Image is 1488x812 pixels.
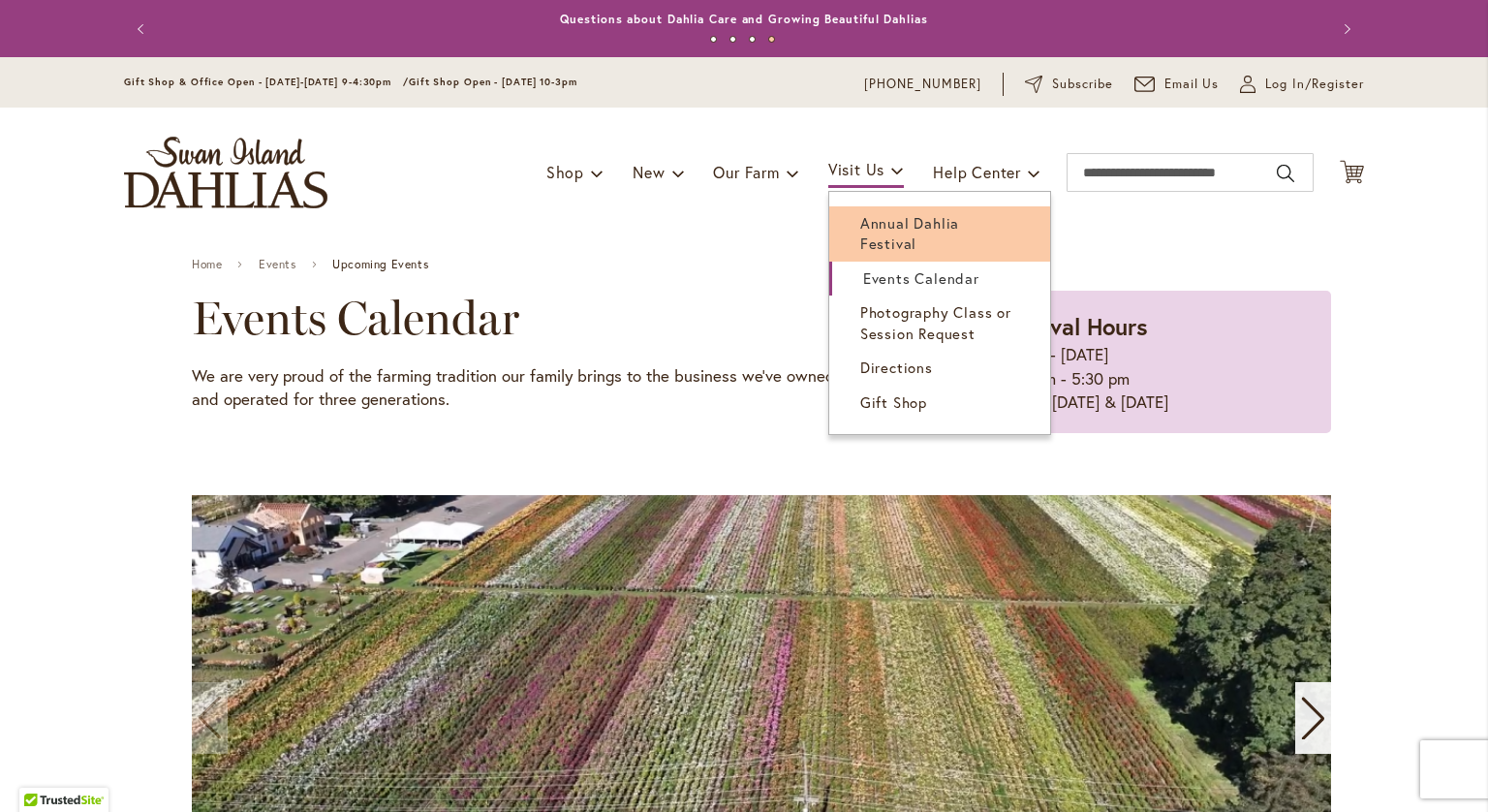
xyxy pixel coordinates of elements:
span: Upcoming Events [332,258,428,271]
button: 4 of 4 [768,36,775,43]
a: Home [192,258,222,271]
a: Questions about Dahlia Care and Growing Beautiful Dahlias [560,12,927,26]
span: Subscribe [1052,75,1113,94]
span: New [633,162,665,182]
a: Events [259,258,296,271]
button: 2 of 4 [729,36,736,43]
a: Log In/Register [1240,75,1364,94]
span: Visit Us [828,159,884,179]
span: Photography Class or Session Request [860,302,1011,342]
button: 1 of 4 [710,36,717,43]
a: Subscribe [1025,75,1113,94]
span: Gift Shop & Office Open - [DATE]-[DATE] 9-4:30pm / [124,76,409,88]
iframe: Launch Accessibility Center [15,743,69,797]
span: Email Us [1164,75,1220,94]
a: [PHONE_NUMBER] [864,75,981,94]
span: Our Farm [713,162,779,182]
p: [DATE] - [DATE] 9:00 am - 5:30 pm Closed [DATE] & [DATE] [998,343,1291,414]
span: Shop [546,162,584,182]
button: 3 of 4 [749,36,756,43]
span: Directions [860,358,933,377]
h2: Events Calendar [192,291,861,345]
p: We are very proud of the farming tradition our family brings to the business we've owned and oper... [192,364,861,412]
span: Gift Shop [860,392,927,412]
a: store logo [124,137,327,208]
span: Log In/Register [1265,75,1364,94]
a: Email Us [1134,75,1220,94]
span: Annual Dahlia Festival [860,213,959,253]
strong: Festival Hours [998,311,1148,342]
button: Previous [124,10,163,48]
button: Next [1325,10,1364,48]
span: Events Calendar [863,268,979,288]
span: Help Center [933,162,1021,182]
span: Gift Shop Open - [DATE] 10-3pm [409,76,577,88]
